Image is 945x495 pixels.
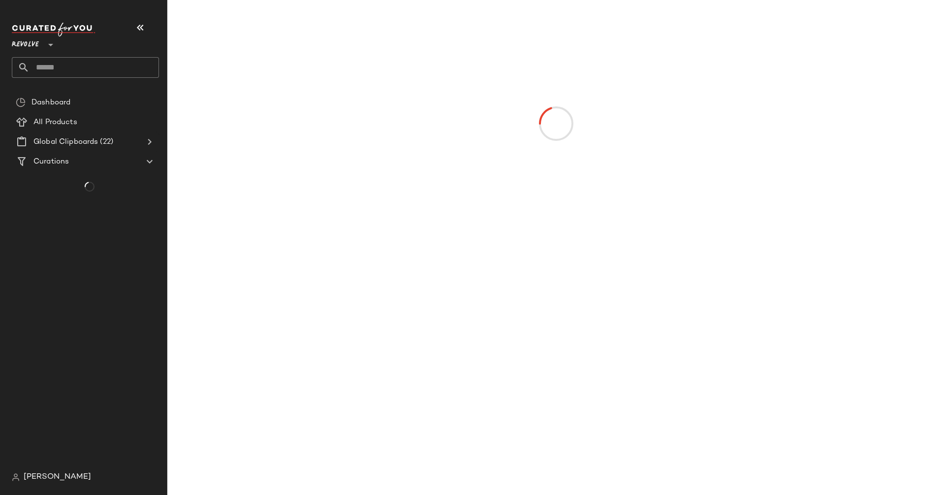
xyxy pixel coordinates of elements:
[33,117,77,128] span: All Products
[33,156,69,167] span: Curations
[12,473,20,481] img: svg%3e
[24,471,91,483] span: [PERSON_NAME]
[33,136,98,148] span: Global Clipboards
[98,136,113,148] span: (22)
[16,98,26,107] img: svg%3e
[12,23,95,36] img: cfy_white_logo.C9jOOHJF.svg
[31,97,70,108] span: Dashboard
[12,33,39,51] span: Revolve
